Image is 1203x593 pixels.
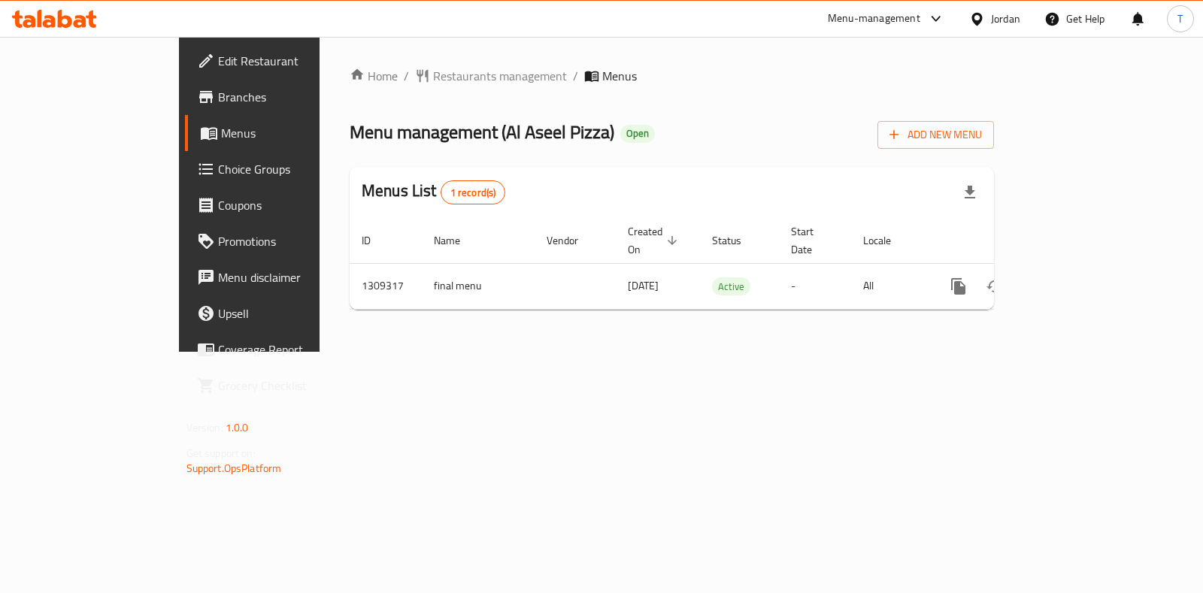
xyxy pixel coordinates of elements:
[889,126,982,144] span: Add New Menu
[362,180,505,204] h2: Menus List
[620,127,655,140] span: Open
[218,304,368,322] span: Upsell
[350,218,1097,310] table: enhanced table
[218,268,368,286] span: Menu disclaimer
[441,180,506,204] div: Total records count
[851,263,929,309] td: All
[185,331,380,368] a: Coverage Report
[547,231,598,250] span: Vendor
[185,259,380,295] a: Menu disclaimer
[620,125,655,143] div: Open
[185,115,380,151] a: Menus
[828,10,920,28] div: Menu-management
[712,278,750,295] span: Active
[218,340,368,359] span: Coverage Report
[422,263,535,309] td: final menu
[877,121,994,149] button: Add New Menu
[218,377,368,395] span: Grocery Checklist
[185,79,380,115] a: Branches
[991,11,1020,27] div: Jordan
[218,160,368,178] span: Choice Groups
[977,268,1013,304] button: Change Status
[185,151,380,187] a: Choice Groups
[185,368,380,404] a: Grocery Checklist
[186,443,256,463] span: Get support on:
[573,67,578,85] li: /
[628,276,659,295] span: [DATE]
[441,186,505,200] span: 1 record(s)
[362,231,390,250] span: ID
[602,67,637,85] span: Menus
[350,263,422,309] td: 1309317
[628,222,682,259] span: Created On
[185,223,380,259] a: Promotions
[186,418,223,437] span: Version:
[941,268,977,304] button: more
[185,43,380,79] a: Edit Restaurant
[185,187,380,223] a: Coupons
[218,196,368,214] span: Coupons
[952,174,988,210] div: Export file
[1177,11,1183,27] span: T
[218,52,368,70] span: Edit Restaurant
[863,231,911,250] span: Locale
[434,231,480,250] span: Name
[218,88,368,106] span: Branches
[350,115,614,149] span: Menu management ( Al Aseel Pizza )
[791,222,833,259] span: Start Date
[712,277,750,295] div: Active
[185,295,380,331] a: Upsell
[218,232,368,250] span: Promotions
[350,67,994,85] nav: breadcrumb
[186,458,282,478] a: Support.OpsPlatform
[404,67,409,85] li: /
[779,263,851,309] td: -
[929,218,1097,264] th: Actions
[221,124,368,142] span: Menus
[712,231,761,250] span: Status
[415,67,567,85] a: Restaurants management
[433,67,567,85] span: Restaurants management
[226,418,249,437] span: 1.0.0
